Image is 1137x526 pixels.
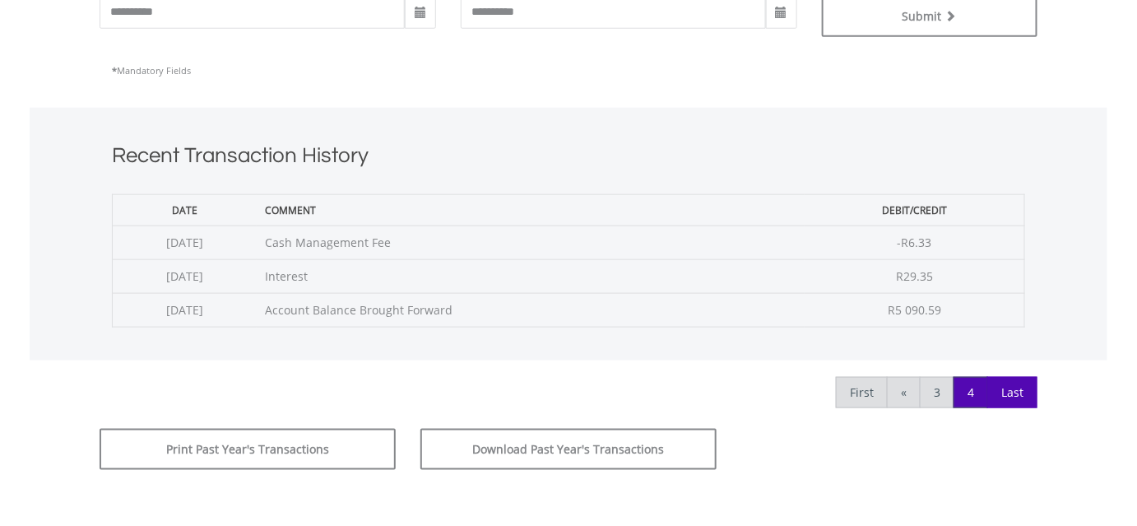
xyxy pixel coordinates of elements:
[836,377,888,408] a: First
[113,194,258,226] th: Date
[100,429,396,470] button: Print Past Year's Transactions
[113,259,258,293] td: [DATE]
[257,293,805,327] td: Account Balance Brought Forward
[805,194,1024,226] th: Debit/Credit
[112,141,1025,178] h1: Recent Transaction History
[896,268,933,284] span: R29.35
[987,377,1037,408] a: Last
[898,235,932,250] span: -R6.33
[954,377,988,408] a: 4
[257,194,805,226] th: Comment
[257,259,805,293] td: Interest
[112,64,191,77] span: Mandatory Fields
[920,377,954,408] a: 3
[420,429,717,470] button: Download Past Year's Transactions
[113,293,258,327] td: [DATE]
[888,302,941,318] span: R5 090.59
[113,226,258,259] td: [DATE]
[887,377,921,408] a: «
[257,226,805,259] td: Cash Management Fee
